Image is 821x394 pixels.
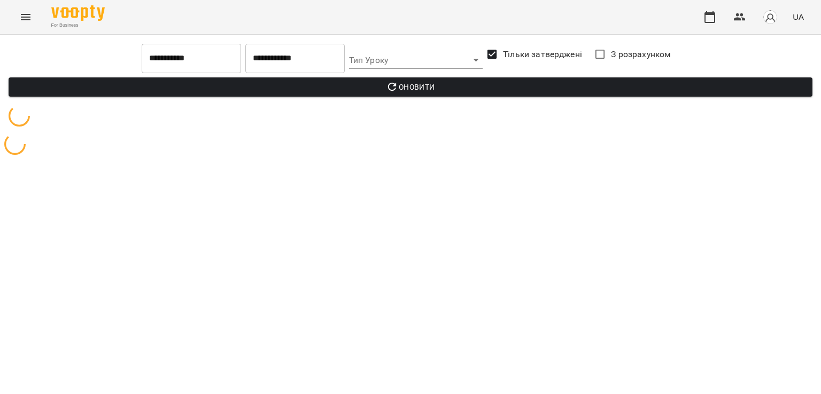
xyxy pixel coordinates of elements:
[51,22,105,29] span: For Business
[17,81,804,93] span: Оновити
[13,4,38,30] button: Menu
[9,77,812,97] button: Оновити
[788,7,808,27] button: UA
[611,48,671,61] span: З розрахунком
[51,5,105,21] img: Voopty Logo
[763,10,778,25] img: avatar_s.png
[503,48,582,61] span: Тільки затверджені
[793,11,804,22] span: UA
